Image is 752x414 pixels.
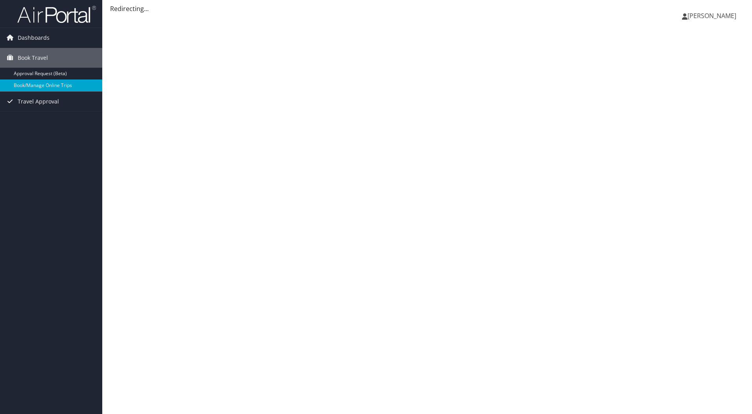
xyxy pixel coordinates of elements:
[18,48,48,68] span: Book Travel
[687,11,736,20] span: [PERSON_NAME]
[18,28,50,48] span: Dashboards
[17,5,96,24] img: airportal-logo.png
[682,4,744,28] a: [PERSON_NAME]
[18,92,59,111] span: Travel Approval
[110,4,744,13] div: Redirecting...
